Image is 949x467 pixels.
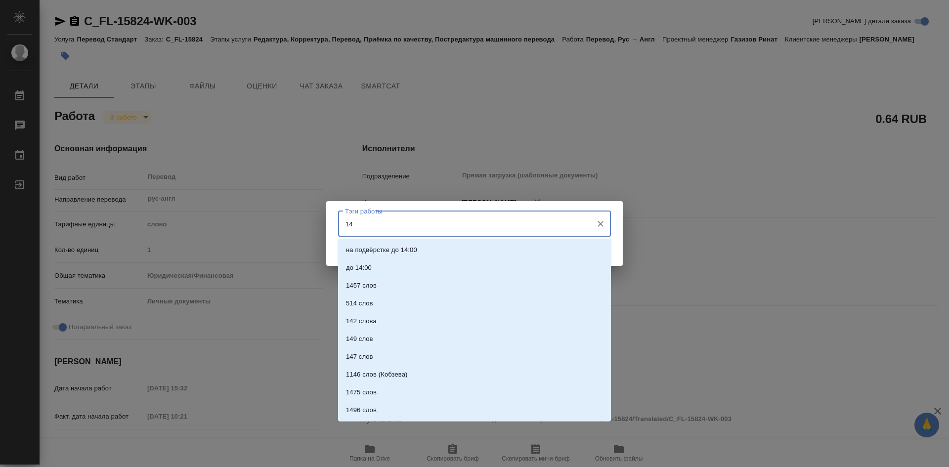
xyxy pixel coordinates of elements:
[346,316,377,326] p: 142 слова
[346,334,373,344] p: 149 слов
[346,298,373,308] p: 514 слов
[594,217,607,231] button: Очистить
[346,387,377,397] p: 1475 слов
[346,263,372,273] p: до 14:00
[346,405,377,415] p: 1496 слов
[346,370,407,380] p: 1146 слов (Кобзева)
[346,352,373,362] p: 147 слов
[346,281,377,291] p: 1457 слов
[346,245,417,255] p: на подвёрстке до 14:00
